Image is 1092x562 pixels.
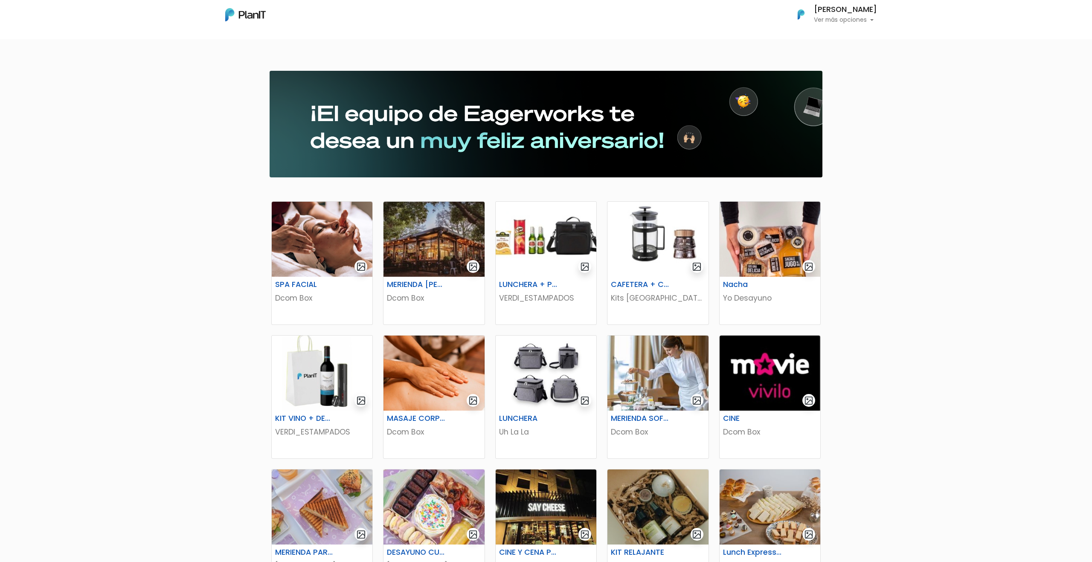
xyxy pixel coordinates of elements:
[225,8,266,21] img: PlanIt Logo
[580,530,590,539] img: gallery-light
[719,335,821,459] a: gallery-light CINE Dcom Box
[804,396,814,406] img: gallery-light
[607,336,708,411] img: thumb_WhatsApp_Image_2024-04-18_at_14.35.47.jpeg
[607,202,708,277] img: thumb_63AE2317-F514-41F3-A209-2759B9902972.jpeg
[606,414,675,423] h6: MERIENDA SOFITEL
[356,262,366,272] img: gallery-light
[606,280,675,289] h6: CAFETERA + CAFÉ [PERSON_NAME]
[383,202,484,277] img: thumb_6349CFF3-484F-4BCD-9940-78224EC48F4B.jpeg
[692,396,702,406] img: gallery-light
[356,530,366,539] img: gallery-light
[468,396,478,406] img: gallery-light
[787,3,877,26] button: PlanIt Logo [PERSON_NAME] Ver más opciones
[383,335,485,459] a: gallery-light MASAJE CORPORAL Dcom Box
[580,396,590,406] img: gallery-light
[383,469,484,545] img: thumb_WhatsApp_Image_2025-02-28_at_13.43.42__2_.jpeg
[382,548,451,557] h6: DESAYUNO CUMPLE PARA 1
[468,262,478,272] img: gallery-light
[275,293,369,304] p: Dcom Box
[495,201,597,325] a: gallery-light LUNCHERA + PICADA VERDI_ESTAMPADOS
[607,335,709,459] a: gallery-light MERIENDA SOFITEL Dcom Box
[387,293,481,304] p: Dcom Box
[271,201,373,325] a: gallery-light SPA FACIAL Dcom Box
[270,548,340,557] h6: MERIENDA PARA 2
[494,280,563,289] h6: LUNCHERA + PICADA
[611,293,705,304] p: Kits [GEOGRAPHIC_DATA]
[720,336,820,411] img: thumb_thumb_moviecenter_logo.jpeg
[718,548,787,557] h6: Lunch Express 5 personas
[356,396,366,406] img: gallery-light
[272,202,372,277] img: thumb_2AAA59ED-4AB8-4286-ADA8-D238202BF1A2.jpeg
[383,201,485,325] a: gallery-light MERIENDA [PERSON_NAME] CAFÉ Dcom Box
[606,548,675,557] h6: KIT RELAJANTE
[814,6,877,14] h6: [PERSON_NAME]
[692,530,702,539] img: gallery-light
[718,280,787,289] h6: Nacha
[720,469,820,545] img: thumb_WhatsApp_Image_2024-05-07_at_13.48.22.jpeg
[804,262,814,272] img: gallery-light
[607,201,709,325] a: gallery-light CAFETERA + CAFÉ [PERSON_NAME] Kits [GEOGRAPHIC_DATA]
[382,280,451,289] h6: MERIENDA [PERSON_NAME] CAFÉ
[271,335,373,459] a: gallery-light KIT VINO + DESCORCHADOR VERDI_ESTAMPADOS
[382,414,451,423] h6: MASAJE CORPORAL
[468,530,478,539] img: gallery-light
[719,201,821,325] a: gallery-light Nacha Yo Desayuno
[804,530,814,539] img: gallery-light
[718,414,787,423] h6: CINE
[272,336,372,411] img: thumb_WhatsApp_Image_2024-06-27_at_13.35.36__1_.jpeg
[494,414,563,423] h6: LUNCHERA
[723,426,817,437] p: Dcom Box
[270,414,340,423] h6: KIT VINO + DESCORCHADOR
[499,293,593,304] p: VERDI_ESTAMPADOS
[275,426,369,437] p: VERDI_ESTAMPADOS
[723,293,817,304] p: Yo Desayuno
[499,426,593,437] p: Uh La La
[494,548,563,557] h6: CINE Y CENA PARA 2
[495,335,597,459] a: gallery-light LUNCHERA Uh La La
[792,5,810,24] img: PlanIt Logo
[496,336,596,411] img: thumb_image__copia___copia___copia___copia___copia___copia___copia___copia___copia_-Photoroom__28...
[270,280,340,289] h6: SPA FACIAL
[720,202,820,277] img: thumb_D894C8AE-60BF-4788-A814-9D6A2BE292DF.jpeg
[607,469,708,545] img: thumb_9A159ECA-3452-4DC8-A68F-9EF8AB81CC9F.jpeg
[814,17,877,23] p: Ver más opciones
[496,202,596,277] img: thumb_B5069BE2-F4D7-4801-A181-DF9E184C69A6.jpeg
[611,426,705,437] p: Dcom Box
[580,262,590,272] img: gallery-light
[496,469,596,545] img: thumb_WhatsApp_Image_2024-05-31_at_10.12.15.jpeg
[272,469,372,545] img: thumb_thumb_194E8C92-9FC3-430B-9E41-01D9E9B75AED.jpeg
[383,336,484,411] img: thumb_EEBA820B-9A13-4920-8781-964E5B39F6D7.jpeg
[387,426,481,437] p: Dcom Box
[692,262,702,272] img: gallery-light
